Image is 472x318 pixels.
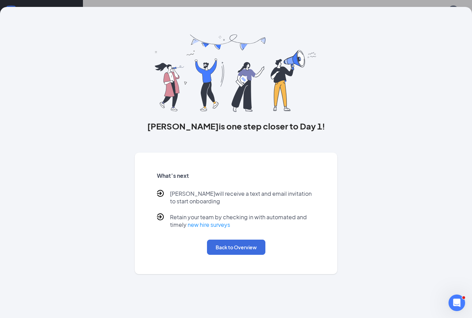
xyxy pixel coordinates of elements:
img: you are all set [155,35,317,112]
h5: What’s next [157,172,315,180]
a: new hire surveys [188,221,230,228]
button: Back to Overview [207,240,265,255]
h3: [PERSON_NAME] is one step closer to Day 1! [135,120,338,132]
p: Retain your team by checking in with automated and timely [170,213,315,229]
iframe: Intercom live chat [449,295,465,311]
p: [PERSON_NAME] will receive a text and email invitation to start onboarding [170,190,315,205]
